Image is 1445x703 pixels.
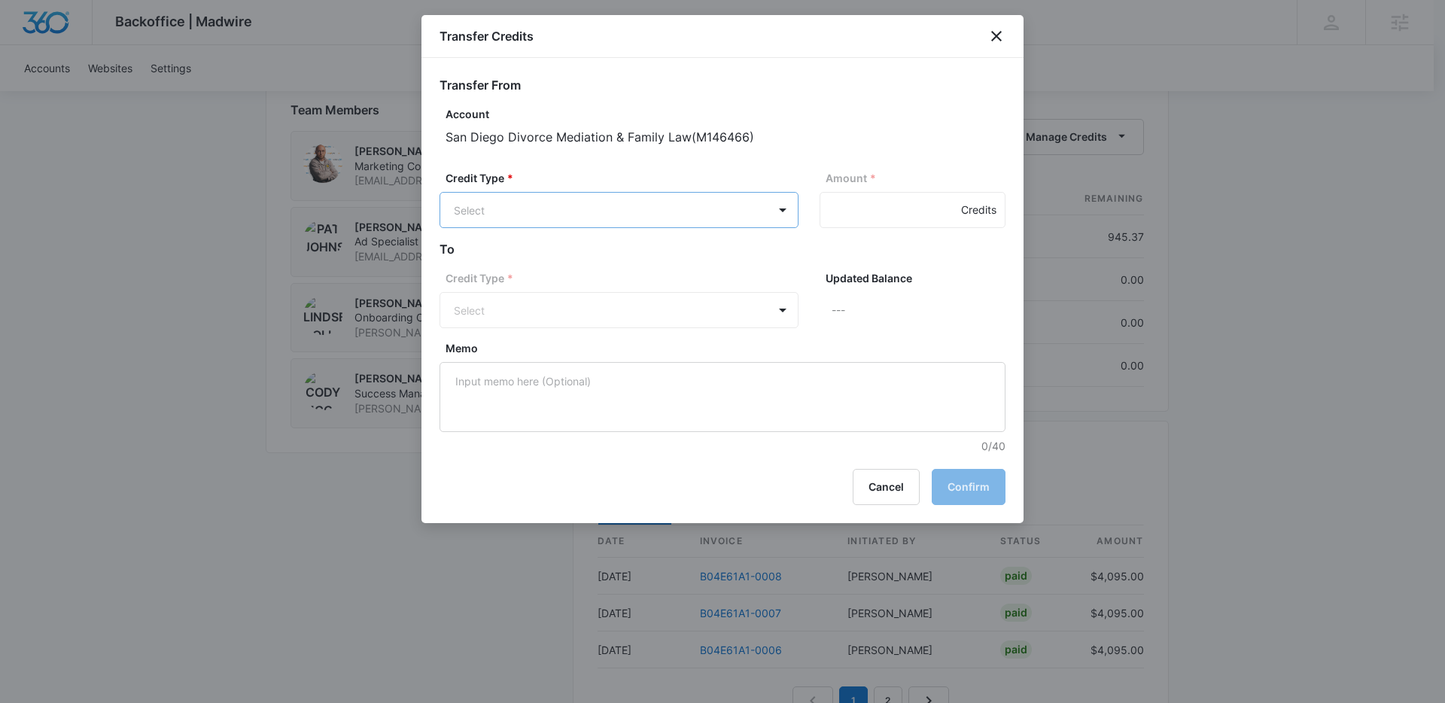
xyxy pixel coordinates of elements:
[446,128,1005,146] p: San Diego Divorce Mediation & Family Law ( M146466 )
[832,292,1005,328] p: ---
[440,76,1005,94] h2: Transfer From
[446,340,1011,356] label: Memo
[440,27,534,45] h1: Transfer Credits
[826,170,1011,186] label: Amount
[446,106,1005,122] p: Account
[853,469,920,505] button: Cancel
[446,270,805,286] label: Credit Type
[961,192,996,228] div: Credits
[440,240,1005,258] h2: To
[987,27,1005,45] button: close
[826,270,1011,286] label: Updated Balance
[454,202,748,218] div: Select
[446,438,1005,454] p: 0/40
[446,170,805,186] label: Credit Type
